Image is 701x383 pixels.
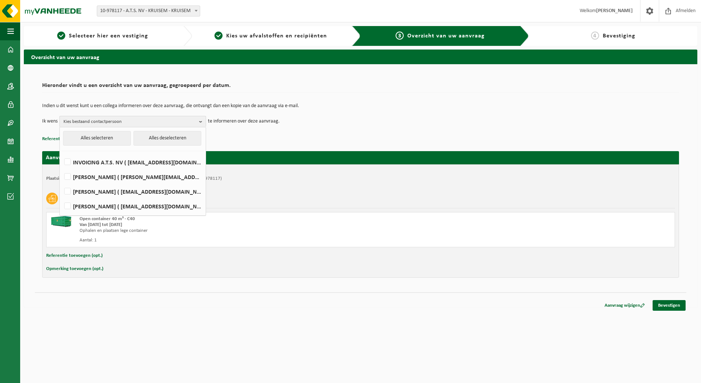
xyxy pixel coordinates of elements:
button: Opmerking toevoegen (opt.) [46,264,103,274]
span: 1 [57,32,65,40]
span: Kies bestaand contactpersoon [63,116,196,127]
span: Selecteer hier een vestiging [69,33,148,39]
h2: Overzicht van uw aanvraag [24,50,697,64]
a: Bevestigen [653,300,686,311]
span: 2 [214,32,223,40]
h2: Hieronder vindt u een overzicht van uw aanvraag, gegroepeerd per datum. [42,83,679,92]
div: Ophalen en plaatsen lege container [80,228,390,234]
button: Alles deselecteren [133,131,201,146]
button: Alles selecteren [63,131,131,146]
label: [PERSON_NAME] ( [PERSON_NAME][EMAIL_ADDRESS][DOMAIN_NAME] ) [63,171,202,182]
span: 10-978117 - A.T.S. NV - KRUISEM - KRUISEM [97,6,200,16]
strong: Van [DATE] tot [DATE] [80,222,122,227]
button: Referentie toevoegen (opt.) [46,251,103,260]
strong: Aanvraag voor [DATE] [46,155,101,161]
p: Ik wens [42,116,58,127]
img: HK-XC-40-GN-00.png [50,216,72,227]
label: [PERSON_NAME] ( [EMAIL_ADDRESS][DOMAIN_NAME] ) [63,201,202,212]
a: 2Kies uw afvalstoffen en recipiënten [196,32,346,40]
button: Kies bestaand contactpersoon [59,116,206,127]
strong: Plaatsingsadres: [46,176,78,181]
strong: [PERSON_NAME] [596,8,633,14]
span: 10-978117 - A.T.S. NV - KRUISEM - KRUISEM [97,6,200,17]
label: [PERSON_NAME] ( [EMAIL_ADDRESS][DOMAIN_NAME] ) [63,186,202,197]
span: Open container 40 m³ - C40 [80,216,135,221]
span: Bevestiging [603,33,635,39]
p: te informeren over deze aanvraag. [208,116,280,127]
span: Overzicht van uw aanvraag [407,33,485,39]
a: 1Selecteer hier een vestiging [27,32,177,40]
a: Aanvraag wijzigen [599,300,650,311]
p: Indien u dit wenst kunt u een collega informeren over deze aanvraag, die ontvangt dan een kopie v... [42,103,679,109]
span: Kies uw afvalstoffen en recipiënten [226,33,327,39]
div: Aantal: 1 [80,237,390,243]
button: Referentie toevoegen (opt.) [42,134,99,144]
label: INVOICING A.T.S. NV ( [EMAIL_ADDRESS][DOMAIN_NAME] ) [63,157,202,168]
span: 3 [396,32,404,40]
span: 4 [591,32,599,40]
